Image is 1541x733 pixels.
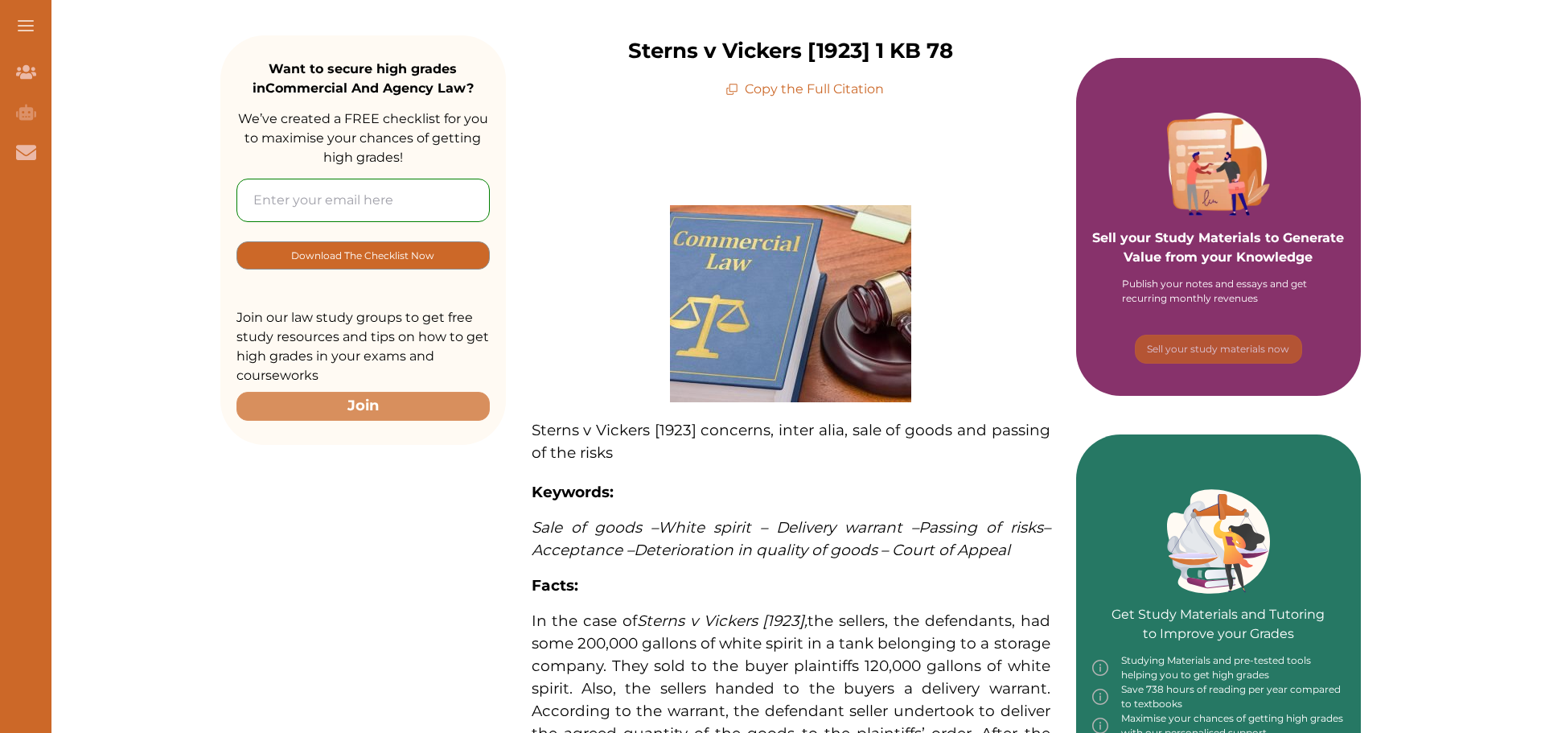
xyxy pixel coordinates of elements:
[1092,653,1108,682] img: info-img
[1147,342,1289,356] p: Sell your study materials now
[291,246,434,265] p: Download The Checklist Now
[253,61,474,96] strong: Want to secure high grades in Commercial And Agency Law ?
[760,518,919,537] span: – Delivery warrant –
[670,205,911,402] img: Commercial-and-Agency-Law-feature-300x245.jpg
[236,179,490,222] input: Enter your email here
[881,541,1010,559] span: – Court of Appeal
[1092,653,1346,682] div: Studying Materials and pre-tested tools helping you to get high grades
[1092,682,1108,711] img: info-img
[918,518,1042,537] span: Passing of risks
[1135,335,1302,364] button: [object Object]
[634,541,877,559] span: Deterioration in quality of goods
[1112,560,1325,644] p: Get Study Materials and Tutoring to Improve your Grades
[1122,277,1315,306] div: Publish your notes and essays and get recurring monthly revenues
[1167,113,1270,216] img: Purple card image
[532,483,614,501] strong: Keywords:
[236,241,490,270] button: [object Object]
[236,392,490,420] button: Join
[628,35,953,67] p: Sterns v Vickers [1923] 1 KB 78
[1167,489,1270,594] img: Green card image
[1092,183,1346,267] p: Sell your Study Materials to Generate Value from your Knowledge
[658,518,751,537] span: White spirit
[1092,682,1346,711] div: Save 738 hours of reading per year compared to textbooks
[532,518,659,537] span: Sale of goods –
[532,576,578,595] strong: Facts:
[637,612,807,630] em: ,
[236,308,490,385] p: Join our law study groups to get free study resources and tips on how to get high grades in your ...
[725,80,884,99] p: Copy the Full Citation
[238,111,488,165] span: We’ve created a FREE checklist for you to maximise your chances of getting high grades!
[532,421,1050,462] span: Sterns v Vickers [1923] concerns, inter alia, sale of goods and passing of the risks
[532,518,1050,559] span: – Acceptance –
[637,612,804,630] span: Sterns v Vickers [1923]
